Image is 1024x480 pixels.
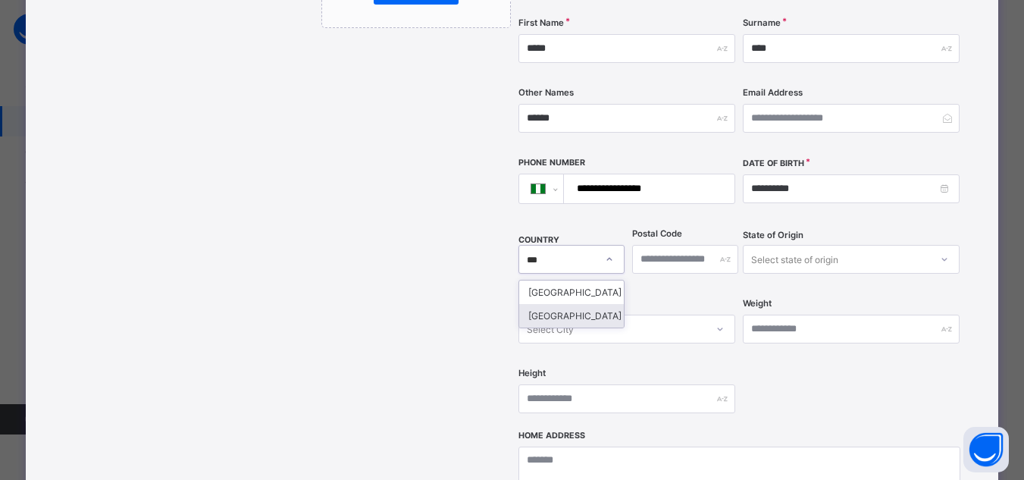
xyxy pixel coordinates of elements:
[519,281,624,304] div: [GEOGRAPHIC_DATA]
[743,298,772,309] label: Weight
[743,158,804,168] label: Date of Birth
[963,427,1009,472] button: Open asap
[743,17,781,28] label: Surname
[527,315,574,344] div: Select City
[751,245,838,274] div: Select state of origin
[518,368,546,378] label: Height
[519,304,624,328] div: [GEOGRAPHIC_DATA]
[743,87,803,98] label: Email Address
[743,230,803,240] span: State of Origin
[518,431,585,441] label: Home Address
[518,87,574,98] label: Other Names
[518,235,559,245] span: COUNTRY
[518,158,585,168] label: Phone Number
[632,228,682,239] label: Postal Code
[518,17,564,28] label: First Name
